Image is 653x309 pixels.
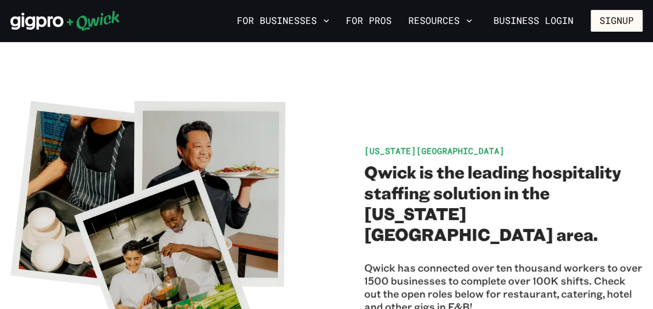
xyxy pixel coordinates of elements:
button: For Businesses [233,12,334,30]
a: Business Login [485,10,582,32]
span: [US_STATE][GEOGRAPHIC_DATA] [364,145,504,156]
button: Signup [591,10,643,32]
h2: Qwick is the leading hospitality staffing solution in the [US_STATE][GEOGRAPHIC_DATA] area. [364,161,643,244]
a: For Pros [342,12,396,30]
button: Resources [404,12,476,30]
